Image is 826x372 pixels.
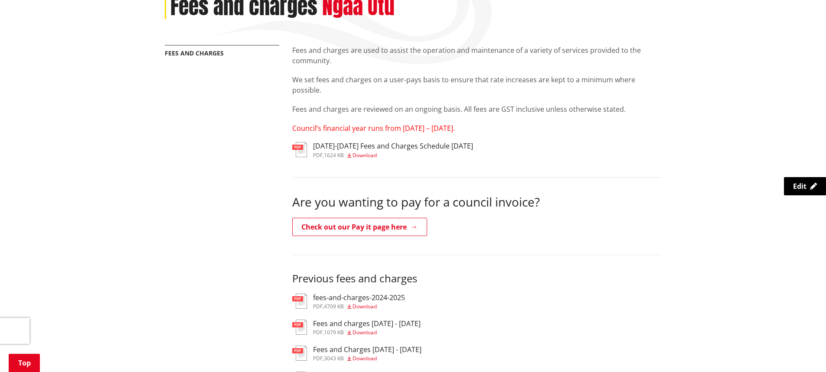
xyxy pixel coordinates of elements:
div: , [313,356,421,361]
span: pdf [313,303,323,310]
span: 3043 KB [324,355,344,362]
a: fees-and-charges-2024-2025 pdf,4709 KB Download [292,294,405,309]
iframe: Messenger Launcher [786,336,817,367]
span: pdf [313,355,323,362]
span: Download [353,303,377,310]
a: Fees and charges [165,49,224,57]
div: , [313,330,421,335]
span: Download [353,355,377,362]
span: Are you wanting to pay for a council invoice? [292,194,540,210]
img: document-pdf.svg [292,142,307,157]
p: Fees and charges are used to assist the operation and maintenance of a variety of services provid... [292,45,662,66]
span: Download [353,152,377,159]
a: Check out our Pay it page here [292,218,427,236]
h3: fees-and-charges-2024-2025 [313,294,405,302]
span: pdf [313,329,323,336]
span: Download [353,329,377,336]
a: Fees and Charges [DATE] - [DATE] pdf,3043 KB Download [292,346,421,361]
p: We set fees and charges on a user-pays basis to ensure that rate increases are kept to a minimum ... [292,74,662,95]
a: Fees and charges [DATE] - [DATE] pdf,1079 KB Download [292,320,421,335]
h3: [DATE]-[DATE] Fees and Charges Schedule [DATE] [313,142,473,150]
h3: Fees and charges [DATE] - [DATE] [313,320,421,328]
img: document-pdf.svg [292,346,307,361]
p: Fees and charges are reviewed on an ongoing basis. All fees are GST inclusive unless otherwise st... [292,104,662,114]
a: [DATE]-[DATE] Fees and Charges Schedule [DATE] pdf,1624 KB Download [292,142,473,158]
img: document-pdf.svg [292,320,307,335]
a: Top [9,354,40,372]
div: , [313,304,405,309]
span: pdf [313,152,323,159]
span: Council’s financial year runs from [DATE] – [DATE]. [292,123,455,133]
h3: Fees and Charges [DATE] - [DATE] [313,346,421,354]
span: 4709 KB [324,303,344,310]
a: Edit [784,177,826,195]
img: document-pdf.svg [292,294,307,309]
span: Edit [793,181,806,191]
span: 1624 KB [324,152,344,159]
div: , [313,153,473,158]
h3: Previous fees and charges [292,272,662,285]
span: 1079 KB [324,329,344,336]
